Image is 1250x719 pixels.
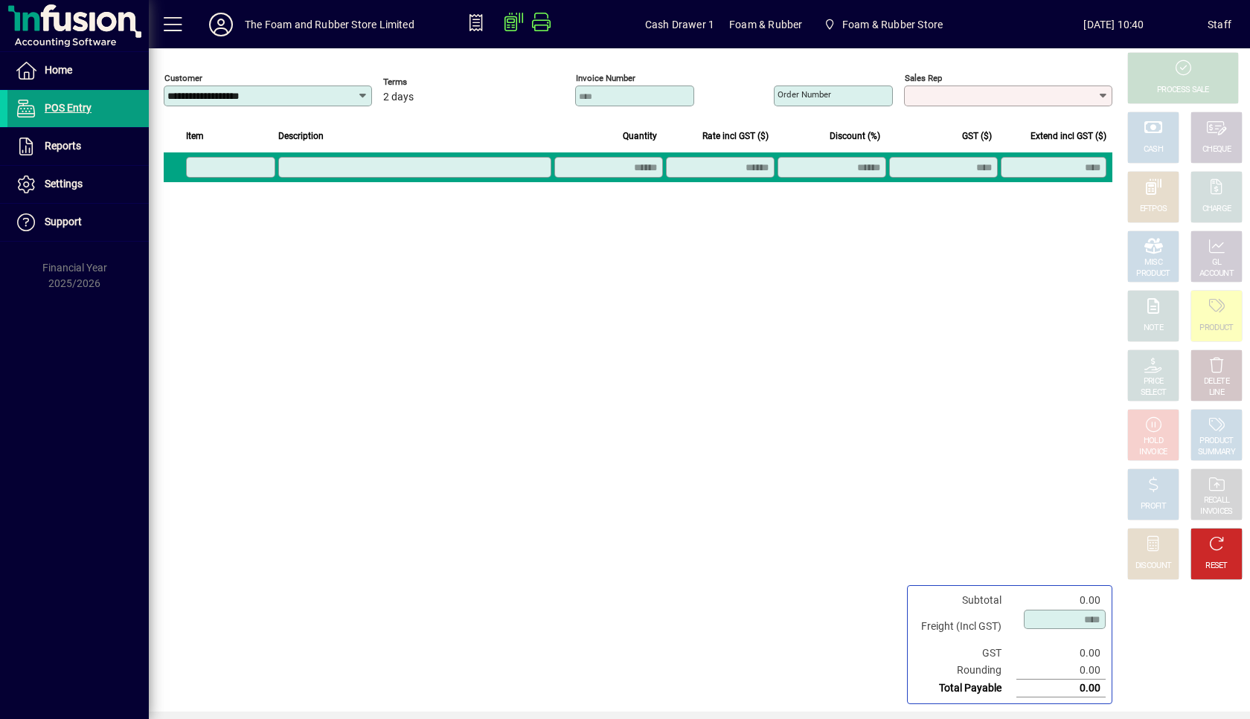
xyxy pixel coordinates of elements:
span: Support [45,216,82,228]
td: 0.00 [1016,645,1106,662]
mat-label: Invoice number [576,73,635,83]
span: Foam & Rubber Store [817,11,949,38]
div: GL [1212,257,1222,268]
td: 0.00 [1016,662,1106,680]
a: Home [7,52,149,89]
div: Staff [1208,13,1231,36]
div: DELETE [1204,376,1229,387]
span: Terms [383,77,472,87]
span: Rate incl GST ($) [702,128,769,144]
div: The Foam and Rubber Store Limited [245,13,414,36]
span: Foam & Rubber Store [842,13,943,36]
div: DISCOUNT [1135,561,1171,572]
a: Support [7,204,149,241]
mat-label: Sales rep [905,73,942,83]
div: LINE [1209,387,1224,399]
div: EFTPOS [1140,204,1167,215]
span: 2 days [383,91,414,103]
td: Rounding [914,662,1016,680]
span: Quantity [623,128,657,144]
span: Settings [45,178,83,190]
span: GST ($) [962,128,992,144]
div: PRODUCT [1199,436,1233,447]
div: SELECT [1141,387,1167,399]
div: CHARGE [1202,204,1231,215]
div: HOLD [1144,436,1163,447]
span: [DATE] 10:40 [1020,13,1208,36]
div: PRODUCT [1199,323,1233,334]
td: GST [914,645,1016,662]
td: Subtotal [914,592,1016,609]
div: PRODUCT [1136,268,1170,280]
a: Settings [7,166,149,203]
td: 0.00 [1016,680,1106,697]
div: PROFIT [1141,501,1166,512]
span: Cash Drawer 1 [645,13,714,36]
td: Freight (Incl GST) [914,609,1016,645]
div: SUMMARY [1198,447,1235,458]
span: POS Entry [45,102,92,114]
span: Description [278,128,324,144]
td: Total Payable [914,680,1016,697]
div: CHEQUE [1202,144,1231,155]
div: INVOICE [1139,447,1167,458]
button: Profile [197,11,245,38]
span: Reports [45,140,81,152]
a: Reports [7,128,149,165]
div: ACCOUNT [1199,268,1234,280]
div: PRICE [1144,376,1164,387]
div: NOTE [1144,323,1163,334]
mat-label: Order number [778,89,831,100]
span: Discount (%) [830,128,880,144]
div: MISC [1144,257,1162,268]
span: Extend incl GST ($) [1031,128,1106,144]
td: 0.00 [1016,592,1106,609]
div: RECALL [1204,495,1230,506]
mat-label: Customer [164,73,202,83]
div: CASH [1144,144,1163,155]
div: RESET [1205,561,1228,572]
span: Item [186,128,204,144]
span: Foam & Rubber [729,13,802,36]
div: PROCESS SALE [1157,85,1209,96]
span: Home [45,64,72,76]
div: INVOICES [1200,506,1232,518]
